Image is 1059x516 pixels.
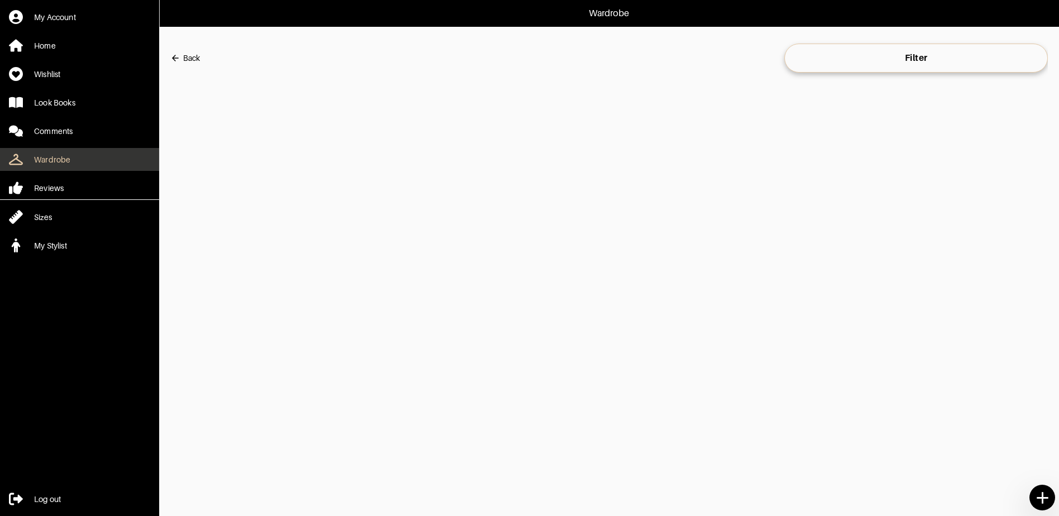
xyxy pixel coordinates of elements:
button: Back [170,47,200,69]
div: Wardrobe [34,154,70,165]
button: Filter [784,44,1048,73]
div: Back [183,52,200,64]
div: Log out [34,494,61,505]
div: My Stylist [34,240,67,251]
div: My Account [34,12,76,23]
div: Comments [34,126,73,137]
div: Home [34,40,56,51]
div: Wishlist [34,69,60,80]
div: Look Books [34,97,75,108]
span: Filter [793,52,1039,64]
div: Sizes [34,212,52,223]
p: Wardrobe [589,7,629,20]
div: Reviews [34,183,64,194]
